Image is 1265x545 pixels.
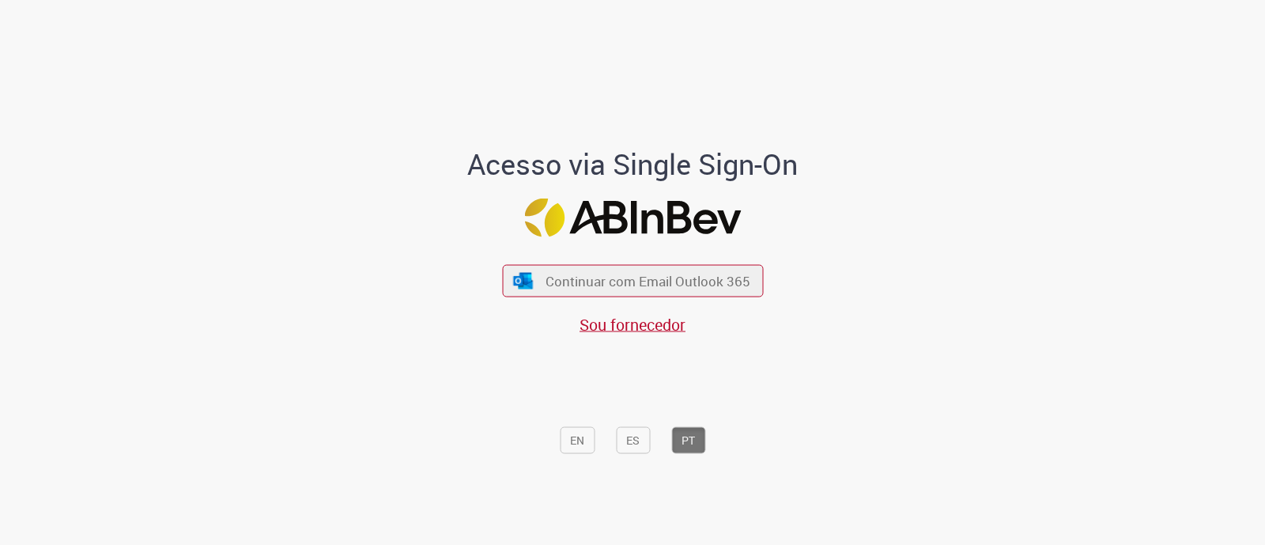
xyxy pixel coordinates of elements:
button: ES [616,426,650,453]
button: EN [560,426,595,453]
button: PT [671,426,705,453]
h1: Acesso via Single Sign-On [413,148,852,180]
span: Continuar com Email Outlook 365 [546,272,750,290]
a: Sou fornecedor [580,314,685,335]
button: ícone Azure/Microsoft 360 Continuar com Email Outlook 365 [502,265,763,297]
img: Logo ABInBev [524,199,741,237]
img: ícone Azure/Microsoft 360 [512,272,534,289]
